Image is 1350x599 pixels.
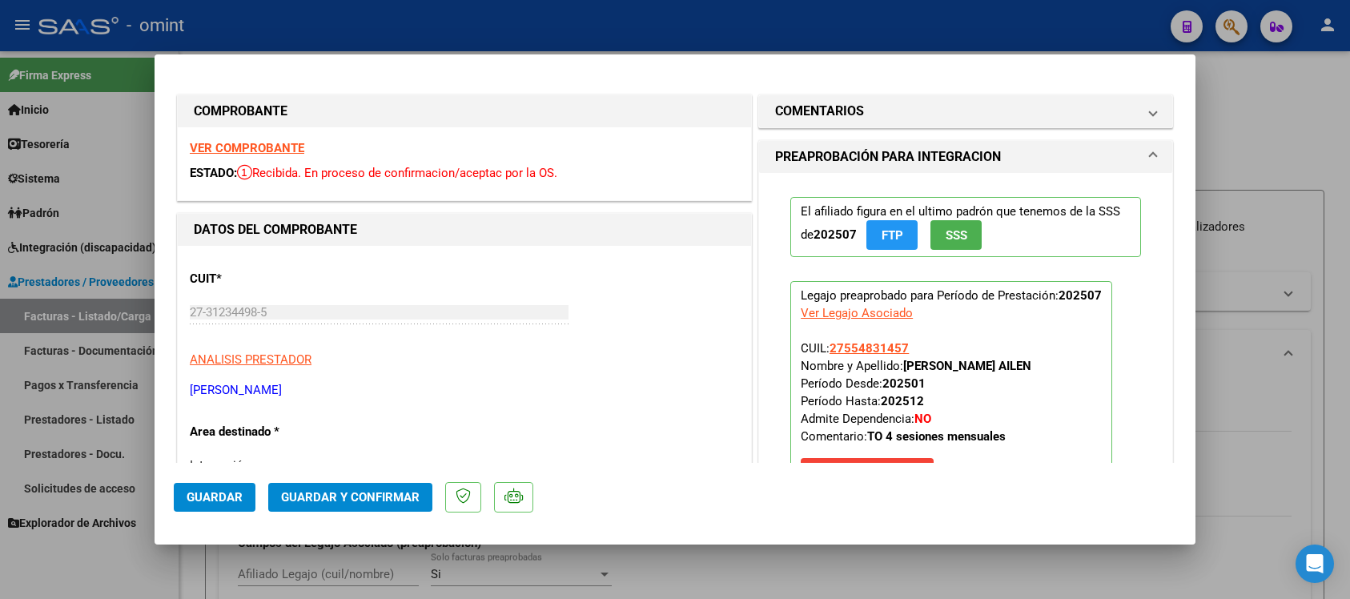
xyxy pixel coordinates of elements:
button: Quitar Legajo [801,458,934,487]
h1: COMENTARIOS [775,102,864,121]
span: FTP [882,228,903,243]
span: CUIL: Nombre y Apellido: Período Desde: Período Hasta: Admite Dependencia: [801,341,1031,444]
mat-expansion-panel-header: COMENTARIOS [759,95,1172,127]
div: Open Intercom Messenger [1296,545,1334,583]
strong: TO 4 sesiones mensuales [867,429,1006,444]
p: [PERSON_NAME] [190,381,739,400]
span: Recibida. En proceso de confirmacion/aceptac por la OS. [237,166,557,180]
strong: [PERSON_NAME] AILEN [903,359,1031,373]
span: SSS [946,228,967,243]
strong: 202512 [881,394,924,408]
p: El afiliado figura en el ultimo padrón que tenemos de la SSS de [790,197,1141,257]
span: ANALISIS PRESTADOR [190,352,311,367]
strong: DATOS DEL COMPROBANTE [194,222,357,237]
strong: 202507 [814,227,857,242]
mat-icon: save [814,462,833,481]
span: 27554831457 [830,341,909,356]
button: Guardar y Confirmar [268,483,432,512]
button: Guardar [174,483,255,512]
span: ESTADO: [190,166,237,180]
span: Guardar y Confirmar [281,490,420,505]
div: PREAPROBACIÓN PARA INTEGRACION [759,173,1172,531]
div: Ver Legajo Asociado [801,304,913,322]
span: Comentario: [801,429,1006,444]
span: Integración [190,458,250,472]
button: SSS [930,220,982,250]
mat-expansion-panel-header: PREAPROBACIÓN PARA INTEGRACION [759,141,1172,173]
strong: NO [914,412,931,426]
p: Area destinado * [190,423,355,441]
a: VER COMPROBANTE [190,141,304,155]
h1: PREAPROBACIÓN PARA INTEGRACION [775,147,1001,167]
strong: 202501 [882,376,926,391]
strong: 202507 [1059,288,1102,303]
p: Legajo preaprobado para Período de Prestación: [790,281,1112,494]
span: Guardar [187,490,243,505]
button: FTP [866,220,918,250]
p: CUIT [190,270,355,288]
strong: COMPROBANTE [194,103,287,119]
